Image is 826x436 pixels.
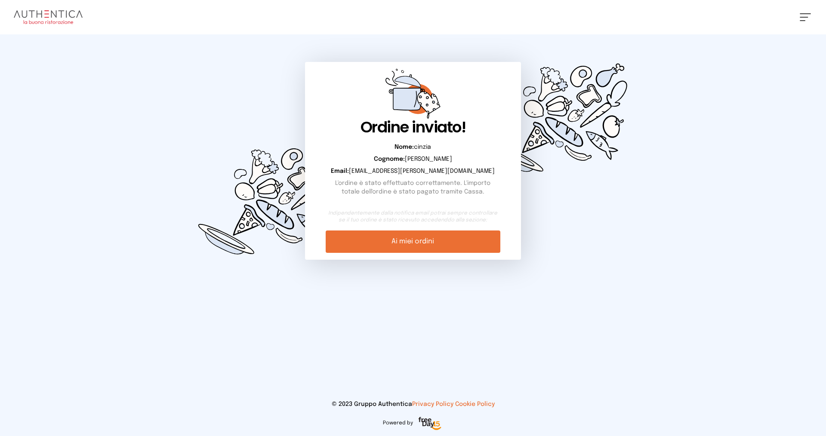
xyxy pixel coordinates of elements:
[14,10,83,24] img: logo.8f33a47.png
[186,117,351,284] img: d0449c3114cc73e99fc76ced0c51d0cd.svg
[374,156,405,162] b: Cognome:
[326,155,500,163] p: [PERSON_NAME]
[14,400,812,408] p: © 2023 Gruppo Authentica
[326,119,500,136] h1: Ordine inviato!
[475,34,640,201] img: d0449c3114cc73e99fc76ced0c51d0cd.svg
[331,168,349,174] b: Email:
[412,401,453,407] a: Privacy Policy
[395,144,414,150] b: Nome:
[326,167,500,175] p: [EMAIL_ADDRESS][PERSON_NAME][DOMAIN_NAME]
[326,230,500,253] a: Ai miei ordini
[326,179,500,196] p: L'ordine è stato effettuato correttamente. L'importo totale dell'ordine è stato pagato tramite Ca...
[455,401,495,407] a: Cookie Policy
[383,420,413,427] span: Powered by
[326,143,500,151] p: cinzia
[416,415,444,433] img: logo-freeday.3e08031.png
[326,210,500,224] small: Indipendentemente dalla notifica email potrai sempre controllare se il tuo ordine è stato ricevut...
